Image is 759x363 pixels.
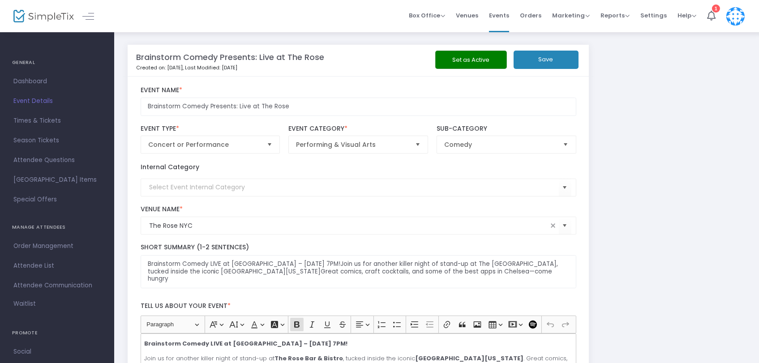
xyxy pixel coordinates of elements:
[13,95,101,107] span: Event Details
[141,98,576,116] input: Enter Event Name
[456,4,478,27] span: Venues
[13,135,101,146] span: Season Tickets
[13,115,101,127] span: Times & Tickets
[13,174,101,186] span: [GEOGRAPHIC_DATA] Items
[136,297,580,316] label: Tell us about your event
[13,299,36,308] span: Waitlist
[13,240,101,252] span: Order Management
[136,64,433,72] p: Created on: [DATE]
[13,346,101,358] span: Social
[489,4,509,27] span: Events
[149,183,559,192] input: Select Event Internal Category
[560,136,572,153] button: Select
[520,4,541,27] span: Orders
[415,354,523,363] strong: [GEOGRAPHIC_DATA][US_STATE]
[263,136,276,153] button: Select
[12,218,102,236] h4: MANAGE ATTENDEES
[600,11,630,20] span: Reports
[183,64,237,71] span: , Last Modified: [DATE]
[13,194,101,205] span: Special Offers
[144,339,347,348] strong: Brainstorm Comedy LIVE at [GEOGRAPHIC_DATA] – [DATE] 7PM!
[13,280,101,291] span: Attendee Communication
[559,178,571,196] button: Select
[559,217,571,235] button: Select
[678,11,696,20] span: Help
[141,125,280,133] label: Event Type
[141,162,199,172] label: Internal Category
[12,54,102,72] h4: GENERAL
[288,125,428,133] label: Event Category
[274,354,343,363] strong: The Rose Bar & Bistro
[548,220,559,231] span: clear
[149,221,548,231] input: Select Venue
[146,319,193,330] span: Paragraph
[435,51,507,69] button: Set as Active
[13,154,101,166] span: Attendee Questions
[409,11,445,20] span: Box Office
[13,76,101,87] span: Dashboard
[141,86,576,94] label: Event Name
[712,4,720,13] div: 1
[142,318,203,332] button: Paragraph
[552,11,590,20] span: Marketing
[514,51,579,69] button: Save
[136,51,324,63] m-panel-title: Brainstorm Comedy Presents: Live at The Rose
[444,140,556,149] span: Comedy
[141,205,576,214] label: Venue Name
[141,316,576,333] div: Editor toolbar
[141,243,249,252] span: Short Summary (1-2 Sentences)
[13,260,101,272] span: Attendee List
[412,136,424,153] button: Select
[296,140,407,149] span: Performing & Visual Arts
[12,324,102,342] h4: PROMOTE
[640,4,667,27] span: Settings
[437,125,576,133] label: Sub-Category
[148,140,260,149] span: Concert or Performance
